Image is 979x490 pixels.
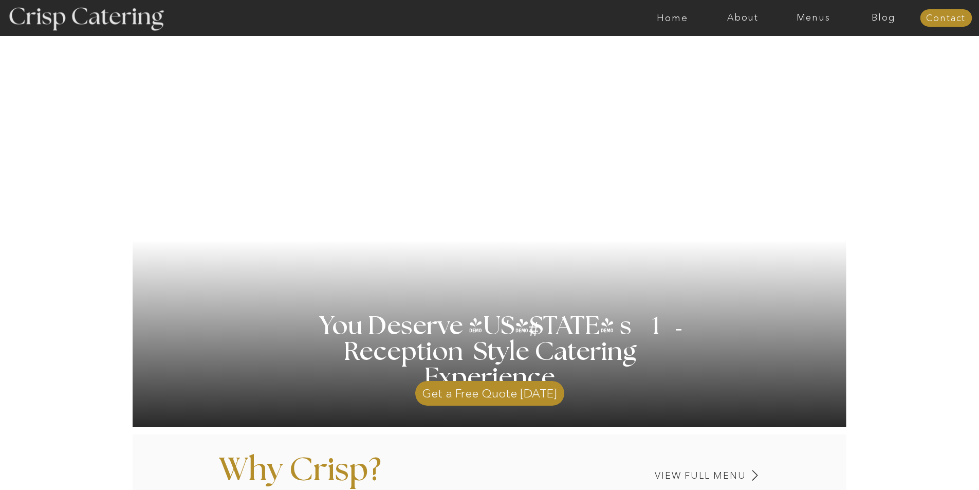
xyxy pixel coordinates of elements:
[487,314,529,340] h3: '
[583,471,746,481] a: View Full Menu
[708,13,778,23] a: About
[415,376,564,406] a: Get a Free Quote [DATE]
[920,13,972,24] a: Contact
[506,319,564,349] h3: #
[655,302,685,360] h3: '
[848,13,919,23] a: Blog
[778,13,848,23] a: Menus
[637,13,708,23] a: Home
[284,314,696,391] h1: You Deserve [US_STATE] s 1 Reception Style Catering Experience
